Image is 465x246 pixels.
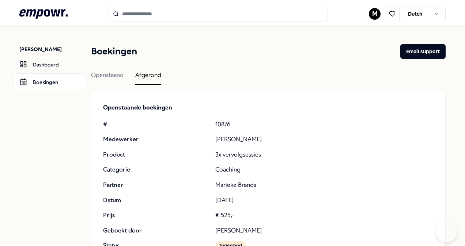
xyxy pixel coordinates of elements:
p: [DATE] [215,196,434,205]
h1: Boekingen [91,44,137,59]
p: Prijs [103,211,209,220]
p: [PERSON_NAME] [19,46,85,53]
p: Medewerker [103,135,209,144]
button: Email support [400,44,446,59]
div: Afgerond [135,70,161,85]
p: Geboekt door [103,226,209,235]
p: Categorie [103,165,209,174]
p: # [103,120,209,129]
p: Marieke Brands [215,180,434,190]
button: M [369,8,381,20]
p: [PERSON_NAME] [215,135,434,144]
p: [PERSON_NAME] [215,226,434,235]
a: Dashboard [14,56,85,73]
p: 3x vervolgsessies [215,150,434,159]
p: Product [103,150,209,159]
input: Search for products, categories or subcategories [109,6,328,22]
p: 10876 [215,120,434,129]
p: Datum [103,196,209,205]
div: Openstaand [91,70,124,85]
p: Coaching [215,165,434,174]
p: Partner [103,180,209,190]
a: Boekingen [14,73,85,91]
iframe: Help Scout Beacon - Open [436,220,458,242]
p: Openstaande boekingen [103,103,434,112]
p: € 525,- [215,211,434,220]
